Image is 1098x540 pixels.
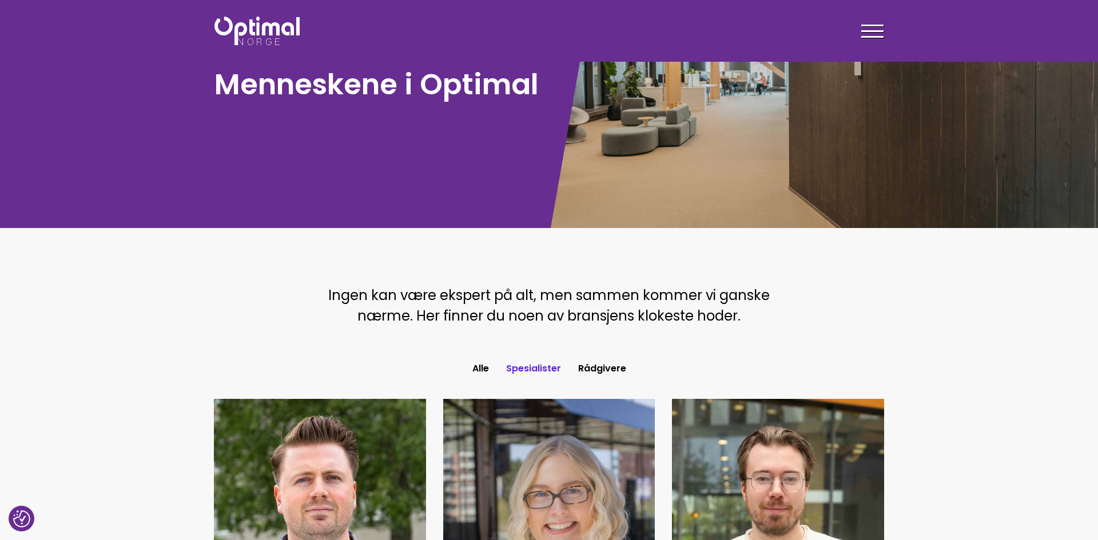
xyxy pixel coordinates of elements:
button: Spesialister [498,358,570,379]
span: Ingen kan være ekspert på alt, men sammen kommer vi ganske nærme. Her finner du noen av bransjens... [328,286,770,325]
button: Samtykkepreferanser [13,510,30,527]
h1: Menneskene i Optimal [214,66,543,103]
button: Alle [464,358,498,379]
img: Optimal Norge [214,17,300,45]
button: Rådgivere [570,358,635,379]
img: Revisit consent button [13,510,30,527]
